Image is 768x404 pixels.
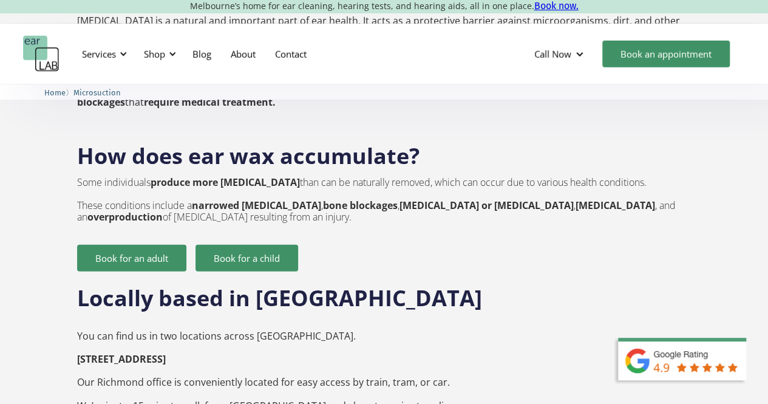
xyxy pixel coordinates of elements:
a: Contact [265,36,316,72]
strong: produce more [MEDICAL_DATA] [151,176,300,189]
div: Shop [137,36,180,72]
a: Book an appointment [602,41,730,67]
div: Services [75,36,131,72]
li: 〉 [44,86,73,99]
strong: overproduction [87,210,163,224]
p: Some individuals than can be naturally removed, which can occur due to various health conditions.... [77,177,692,224]
div: Services [82,48,116,60]
a: Blog [183,36,221,72]
span: Home [44,88,66,97]
strong: narrowed [MEDICAL_DATA] [192,199,321,212]
div: Shop [144,48,165,60]
p: [MEDICAL_DATA] is a natural and important part of ear health. It acts as a protective barrier aga... [77,15,692,109]
a: Book for a child [195,245,298,272]
h2: How does ear wax accumulate? [77,129,692,171]
strong: bone blockages [323,199,398,212]
div: Call Now [534,48,571,60]
span: Microsuction [73,88,121,97]
a: Home [44,86,66,98]
h2: Locally based in [GEOGRAPHIC_DATA] [77,272,692,313]
strong: [MEDICAL_DATA] or [MEDICAL_DATA] [399,199,574,212]
div: Call Now [525,36,596,72]
a: home [23,36,59,72]
a: About [221,36,265,72]
strong: [STREET_ADDRESS] ‍ [77,352,166,366]
a: Book for an adult [77,245,186,272]
strong: [MEDICAL_DATA] [576,199,655,212]
a: Microsuction [73,86,121,98]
